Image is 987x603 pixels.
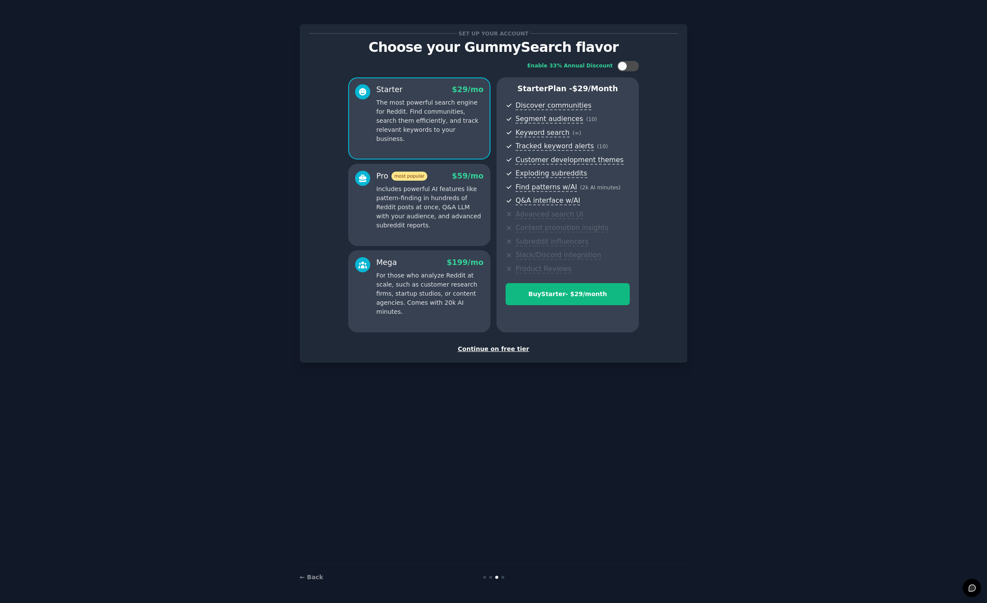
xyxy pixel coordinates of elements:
[506,83,630,94] p: Starter Plan -
[516,265,571,274] span: Product Reviews
[597,144,608,150] span: ( 10 )
[309,40,678,55] p: Choose your GummySearch flavor
[447,258,484,267] span: $ 199 /mo
[573,130,581,136] span: ( ∞ )
[572,84,618,93] span: $ 29 /month
[516,237,588,246] span: Subreddit influencers
[527,62,613,70] div: Enable 33% Annual Discount
[516,101,591,110] span: Discover communities
[516,115,583,124] span: Segment audiences
[516,156,624,165] span: Customer development themes
[309,345,678,354] div: Continue on free tier
[516,210,583,219] span: Advanced search UI
[376,185,484,230] p: Includes powerful AI features like pattern-finding in hundreds of Reddit posts at once, Q&A LLM w...
[580,185,621,191] span: ( 2k AI minutes )
[376,84,403,95] div: Starter
[376,271,484,316] p: For those who analyze Reddit at scale, such as customer research firms, startup studios, or conte...
[516,142,594,151] span: Tracked keyword alerts
[457,29,530,38] span: Set up your account
[452,85,484,94] span: $ 29 /mo
[391,172,428,181] span: most popular
[586,116,597,122] span: ( 10 )
[376,171,427,182] div: Pro
[376,257,397,268] div: Mega
[506,283,630,305] button: BuyStarter- $29/month
[516,251,601,260] span: Slack/Discord integration
[452,172,484,180] span: $ 59 /mo
[516,183,577,192] span: Find patterns w/AI
[506,290,629,299] div: Buy Starter - $ 29 /month
[516,223,609,233] span: Content promotion insights
[376,98,484,144] p: The most powerful search engine for Reddit. Find communities, search them efficiently, and track ...
[516,196,580,205] span: Q&A interface w/AI
[516,128,570,137] span: Keyword search
[300,574,323,581] a: ← Back
[516,169,587,178] span: Exploding subreddits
